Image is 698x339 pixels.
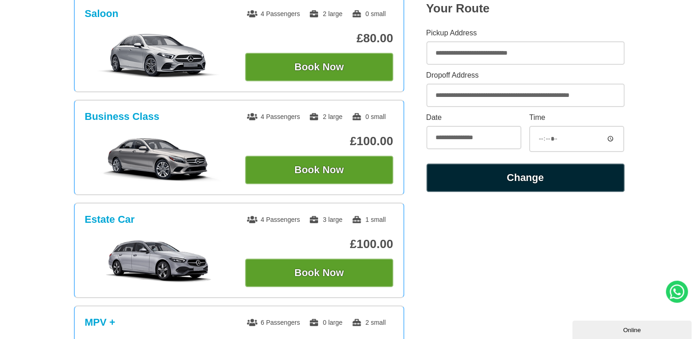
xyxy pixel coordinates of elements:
span: 4 Passengers [247,216,300,223]
p: £100.00 [245,134,393,148]
h3: Business Class [85,111,160,123]
h3: Saloon [85,8,118,20]
span: 2 small [352,319,385,326]
button: Book Now [245,259,393,287]
span: 0 small [352,10,385,17]
p: £80.00 [245,31,393,45]
label: Date [426,114,521,121]
button: Book Now [245,156,393,184]
h3: Estate Car [85,214,135,226]
span: 0 small [352,113,385,120]
span: 1 small [352,216,385,223]
span: 2 large [309,113,342,120]
span: 4 Passengers [247,10,300,17]
p: £100.00 [245,237,393,251]
span: 3 large [309,216,342,223]
button: Book Now [245,53,393,81]
img: Business Class [89,136,228,181]
span: 6 Passengers [247,319,300,326]
label: Time [529,114,624,121]
span: 4 Passengers [247,113,300,120]
label: Dropoff Address [426,72,625,79]
img: Saloon [89,33,228,79]
img: Estate Car [89,238,228,284]
h2: Your Route [426,1,625,16]
span: 2 large [309,10,342,17]
button: Change [426,164,625,192]
label: Pickup Address [426,29,625,37]
h3: MPV + [85,316,116,328]
span: 0 large [309,319,342,326]
iframe: chat widget [572,319,693,339]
